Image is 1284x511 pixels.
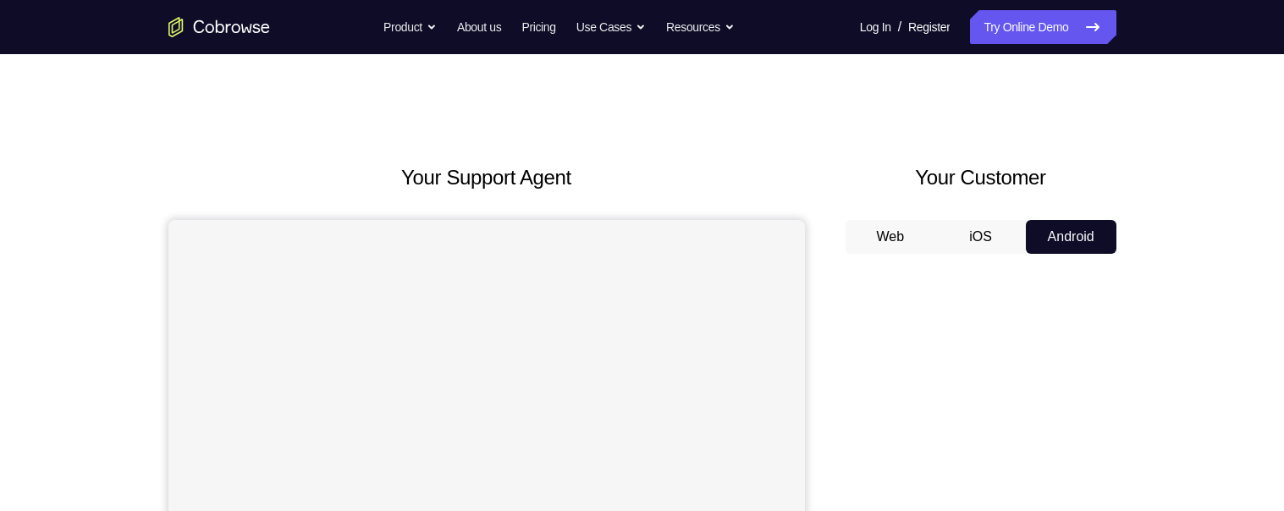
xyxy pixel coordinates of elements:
button: Product [383,10,437,44]
button: Web [846,220,936,254]
a: Try Online Demo [970,10,1116,44]
a: Log In [860,10,891,44]
h2: Your Customer [846,162,1116,193]
button: iOS [935,220,1026,254]
a: About us [457,10,501,44]
button: Android [1026,220,1116,254]
button: Resources [666,10,735,44]
a: Pricing [521,10,555,44]
a: Register [908,10,950,44]
a: Go to the home page [168,17,270,37]
button: Use Cases [576,10,646,44]
span: / [898,17,901,37]
h2: Your Support Agent [168,162,805,193]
